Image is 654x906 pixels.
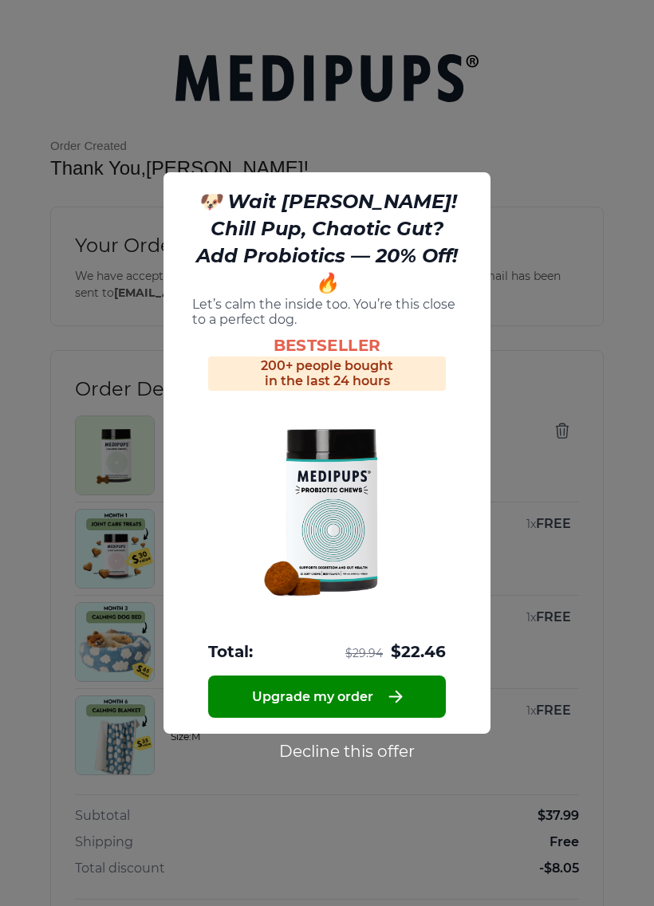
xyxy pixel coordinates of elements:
span: $ 29.94 [345,646,383,661]
span: BestSeller [274,335,381,356]
span: Upgrade my order [252,689,373,704]
div: 200+ people bought in the last 24 hours [208,356,446,391]
img: Probiotic Dog Chews [208,391,446,628]
h1: 🐶 Wait [PERSON_NAME]! Chill Pup, Chaotic Gut? Add Probiotics — 20% Off! 🔥 [192,188,462,297]
button: Upgrade my order [208,676,446,718]
span: $ 22.46 [391,641,446,663]
span: Total: [208,641,253,663]
span: Let’s calm the inside too. You’re this close to a perfect dog. [192,297,462,327]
